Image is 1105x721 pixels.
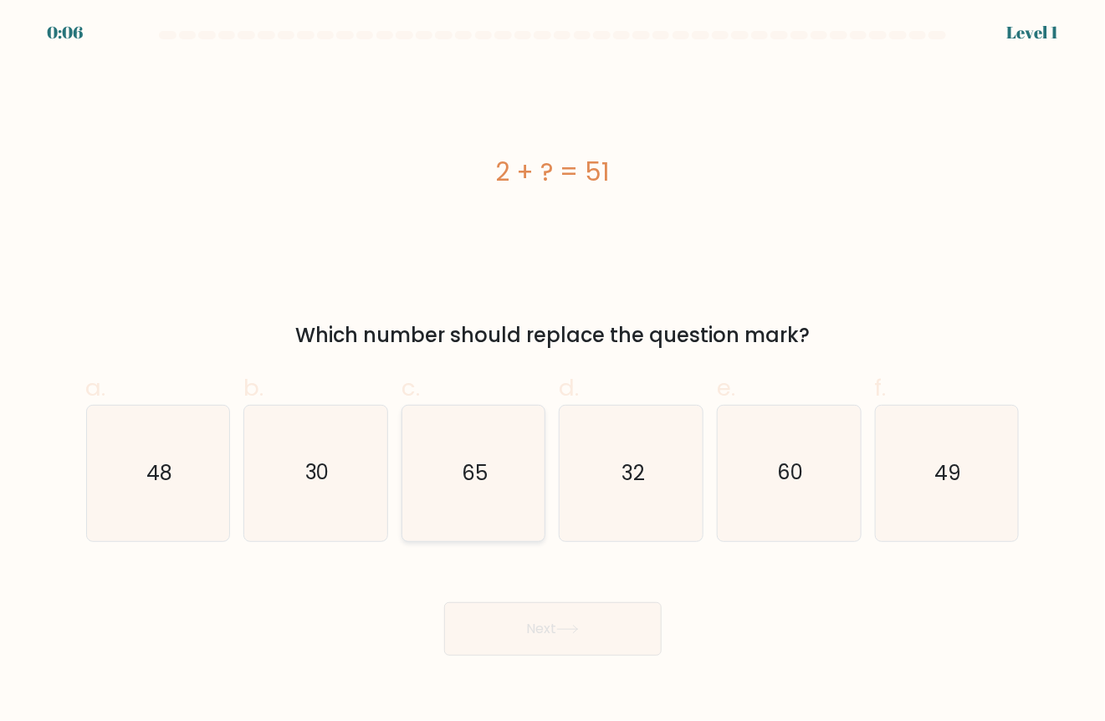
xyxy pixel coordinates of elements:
div: Which number should replace the question mark? [96,320,1010,350]
text: 60 [778,459,804,487]
text: 49 [935,459,962,487]
span: c. [402,371,420,404]
span: f. [875,371,887,404]
span: d. [559,371,579,404]
span: b. [243,371,263,404]
span: a. [86,371,106,404]
div: 2 + ? = 51 [86,153,1020,191]
button: Next [444,602,662,656]
div: Level 1 [1006,20,1058,45]
text: 48 [146,459,172,487]
span: e. [717,371,735,404]
div: 0:06 [47,20,83,45]
text: 30 [305,459,330,487]
text: 65 [462,459,488,487]
text: 32 [622,459,644,487]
